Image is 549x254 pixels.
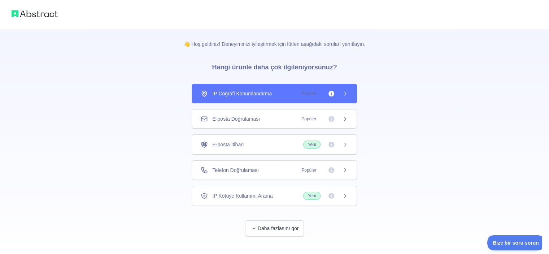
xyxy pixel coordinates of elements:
[212,193,273,199] font: IP Kötüye Kullanımı Arama
[212,116,260,122] font: E-posta Doğrulaması
[12,9,58,19] img: Soyut logo
[212,167,258,173] font: Telefon Doğrulaması
[301,168,316,173] font: Popüler
[212,64,337,71] font: Hangi ürünle daha çok ilgileniyorsunuz?
[212,91,272,96] font: IP Coğrafi Konumlandırma
[212,142,244,147] font: E-posta İtibarı
[308,193,316,198] font: Yeni
[184,41,365,47] font: 👋 Hoş geldiniz! Deneyiminizi iyileştirmek için lütfen aşağıdaki soruları yanıtlayın.
[245,220,304,237] button: Daha fazlasını gör
[308,142,316,147] font: Yeni
[301,91,316,96] font: Popüler
[258,225,299,231] font: Daha fazlasını gör
[487,235,542,250] iframe: Müşteri Desteğini Aç/Kapat
[301,116,316,121] font: Popüler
